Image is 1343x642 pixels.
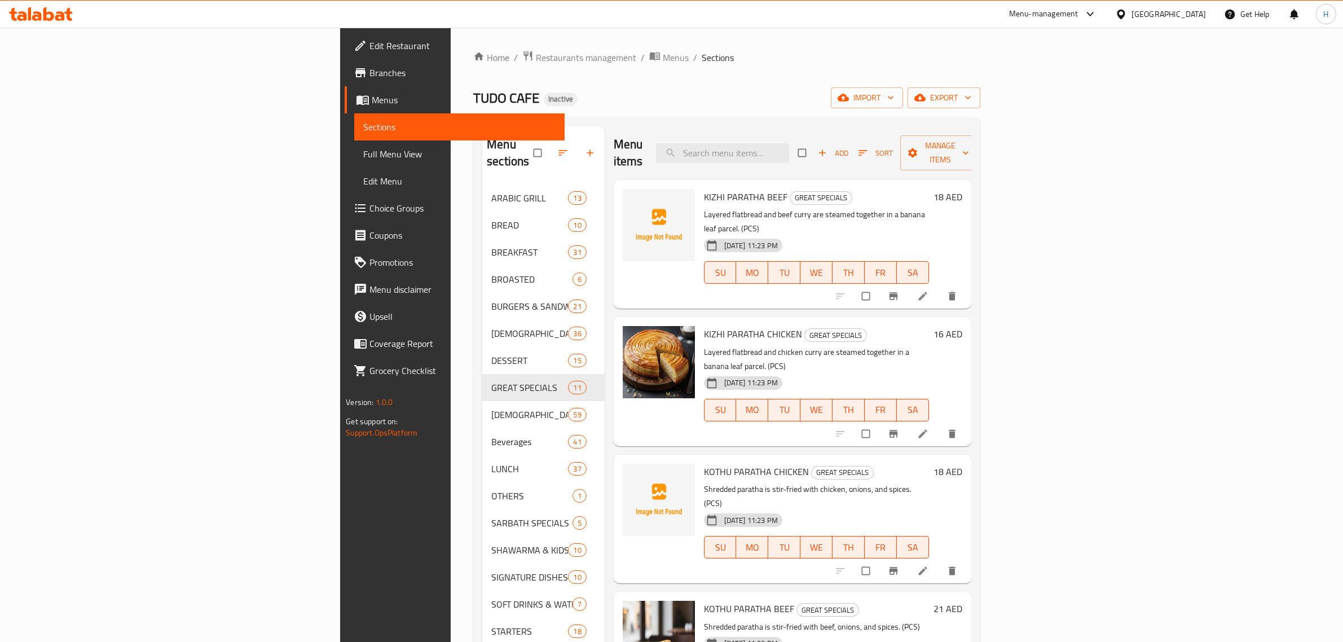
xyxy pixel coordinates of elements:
div: OTHERS [491,489,572,503]
button: TU [768,261,800,284]
div: BREAKFAST31 [482,239,605,266]
span: SARBATH SPECIALS [491,516,572,530]
button: delete [940,559,967,583]
span: BREAKFAST [491,245,568,259]
span: Beverages [491,435,568,448]
div: [DEMOGRAPHIC_DATA]36 [482,320,605,347]
button: SU [704,261,737,284]
button: import [831,87,903,108]
a: Menus [649,50,689,65]
span: [DEMOGRAPHIC_DATA] [491,327,568,340]
div: OTHERS1 [482,482,605,509]
div: GREAT SPECIALS [796,603,859,617]
div: SOFT DRINKS & WATER [491,597,572,611]
span: KIZHI PARATHA CHICKEN [704,326,802,342]
div: SOFT DRINKS & WATER7 [482,591,605,618]
button: Branch-specific-item [881,421,908,446]
span: FR [869,265,892,281]
p: Shredded paratha is stir-fried with beef, onions, and spices. (PCS) [704,620,929,634]
div: GREAT SPECIALS [811,466,874,480]
span: Select to update [855,285,879,307]
a: Menus [345,86,565,113]
div: Beverages41 [482,428,605,455]
span: 1 [573,491,586,502]
span: 13 [569,193,585,204]
span: GREAT SPECIALS [812,466,873,479]
div: [GEOGRAPHIC_DATA] [1131,8,1206,20]
a: Coverage Report [345,330,565,357]
div: items [568,625,586,638]
span: 10 [569,572,585,583]
div: items [568,245,586,259]
button: FR [865,261,897,284]
a: Edit menu item [917,291,931,302]
span: GREAT SPECIALS [491,381,568,394]
span: SA [901,265,924,281]
button: SA [897,399,929,421]
span: BREAD [491,218,568,232]
div: items [568,435,586,448]
p: Layered flatbread and chicken curry are steamed together in a banana leaf parcel. (PCS) [704,345,929,373]
span: Upsell [369,310,556,323]
button: SU [704,536,737,559]
div: items [568,543,586,557]
span: DESSERT [491,354,568,367]
span: [DEMOGRAPHIC_DATA] [491,408,568,421]
span: Get support on: [346,414,398,429]
div: BURGERS & SANDWICHES21 [482,293,605,320]
span: Add item [815,144,851,162]
span: 37 [569,464,585,474]
a: Edit Restaurant [345,32,565,59]
img: KIZHI PARATHA CHICKEN [623,326,695,398]
span: Promotions [369,256,556,269]
h6: 18 AED [934,464,962,480]
span: Menu disclaimer [369,283,556,296]
div: items [568,354,586,367]
span: Select to update [855,560,879,582]
span: 36 [569,328,585,339]
a: Menu disclaimer [345,276,565,303]
button: TU [768,536,800,559]
span: Version: [346,395,373,410]
button: SU [704,399,737,421]
span: MO [741,402,764,418]
a: Full Menu View [354,140,565,168]
span: BURGERS & SANDWICHES [491,300,568,313]
a: Choice Groups [345,195,565,222]
h6: 18 AED [934,189,962,205]
div: SIGNATURE DISHES [491,570,568,584]
span: 7 [573,599,586,610]
div: ARABIC GRILL13 [482,184,605,212]
span: ARABIC GRILL [491,191,568,205]
div: items [573,597,587,611]
span: FR [869,539,892,556]
span: Select section [791,142,815,164]
span: TU [773,265,796,281]
div: GREAT SPECIALS11 [482,374,605,401]
button: WE [800,399,833,421]
div: SIGNATURE DISHES10 [482,564,605,591]
span: SU [709,539,732,556]
span: Coupons [369,228,556,242]
div: Menu-management [1009,7,1078,21]
span: TH [837,402,860,418]
input: search [656,143,789,163]
span: GREAT SPECIALS [797,604,858,617]
span: Sort [858,147,893,160]
button: FR [865,399,897,421]
span: SHAWARMA & KIDSMEAL [491,543,568,557]
div: items [568,327,586,340]
div: items [573,516,587,530]
div: BROASTED [491,272,572,286]
span: Restaurants management [536,51,636,64]
h6: 21 AED [934,601,962,617]
button: Branch-specific-item [881,559,908,583]
span: Sections [363,120,556,134]
span: Menus [663,51,689,64]
button: delete [940,421,967,446]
